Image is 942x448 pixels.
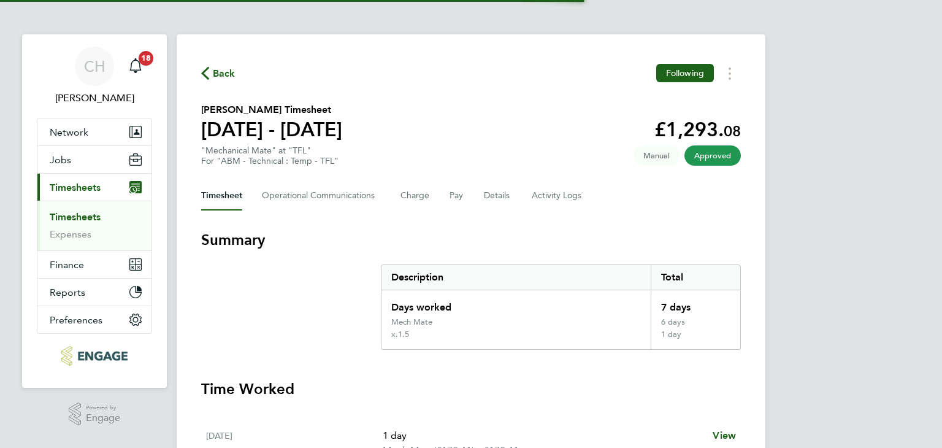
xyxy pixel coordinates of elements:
span: Reports [50,287,85,298]
a: CH[PERSON_NAME] [37,47,152,106]
span: Following [666,68,704,79]
button: Timesheets [37,174,151,201]
button: Timesheet [201,181,242,210]
button: Back [201,66,235,81]
div: Timesheets [37,201,151,250]
div: Summary [381,265,741,350]
div: 6 days [651,317,740,330]
a: View [713,428,736,443]
div: Total [651,265,740,290]
button: Operational Communications [262,181,381,210]
span: Timesheets [50,182,101,193]
span: Chloe Harding [37,91,152,106]
h3: Time Worked [201,379,741,399]
span: Finance [50,259,84,271]
span: Preferences [50,314,102,326]
app-decimal: £1,293. [654,118,741,141]
span: Back [213,66,235,81]
a: Expenses [50,228,91,240]
span: This timesheet was manually created. [634,145,680,166]
span: View [713,430,736,441]
button: Pay [450,181,464,210]
button: Reports [37,279,151,306]
span: Network [50,126,88,138]
button: Charge [400,181,430,210]
button: Details [484,181,512,210]
div: "Mechanical Mate" at "TFL" [201,145,339,166]
span: This timesheet has been approved. [684,145,741,166]
a: Powered byEngage [69,403,121,426]
span: Jobs [50,154,71,166]
img: txmrecruit-logo-retina.png [61,346,127,366]
button: Preferences [37,306,151,333]
h2: [PERSON_NAME] Timesheet [201,102,342,117]
div: 1 day [651,330,740,349]
div: x.1.5 [391,330,409,339]
button: Activity Logs [532,181,583,210]
a: Timesheets [50,211,101,223]
button: Timesheets Menu [719,64,741,83]
div: Description [381,265,651,290]
h3: Summary [201,230,741,250]
div: Mech Mate [391,317,432,327]
div: For "ABM - Technical : Temp - TFL" [201,156,339,166]
button: Jobs [37,146,151,173]
button: Finance [37,251,151,278]
span: Powered by [86,403,120,413]
a: Go to home page [37,346,152,366]
p: 1 day [383,428,703,443]
span: CH [84,58,105,74]
h1: [DATE] - [DATE] [201,117,342,142]
nav: Main navigation [22,34,167,388]
button: Network [37,118,151,145]
button: Following [656,64,714,82]
div: 7 days [651,290,740,317]
span: 18 [139,51,153,66]
div: Days worked [381,290,651,317]
span: Engage [86,413,120,423]
a: 18 [123,47,148,86]
span: 08 [724,122,741,140]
